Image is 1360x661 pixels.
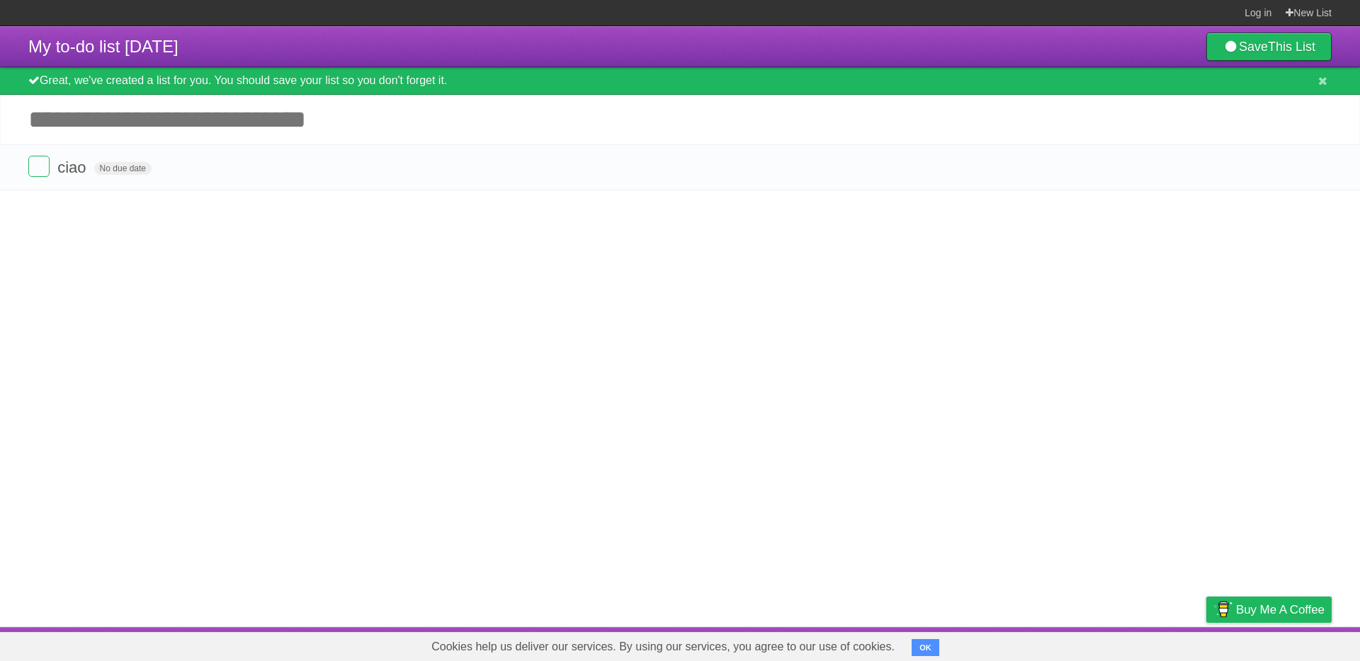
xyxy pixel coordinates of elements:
a: Developers [1065,631,1122,657]
a: Suggest a feature [1242,631,1332,657]
button: OK [912,639,939,656]
a: SaveThis List [1206,33,1332,61]
a: About [1018,631,1048,657]
span: My to-do list [DATE] [28,37,178,56]
img: Buy me a coffee [1213,597,1232,621]
span: Cookies help us deliver our services. By using our services, you agree to our use of cookies. [417,633,909,661]
span: No due date [94,162,152,175]
label: Done [28,156,50,177]
b: This List [1268,40,1315,54]
a: Terms [1140,631,1171,657]
span: ciao [57,159,89,176]
a: Buy me a coffee [1206,597,1332,623]
span: Buy me a coffee [1236,597,1325,622]
a: Privacy [1188,631,1225,657]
